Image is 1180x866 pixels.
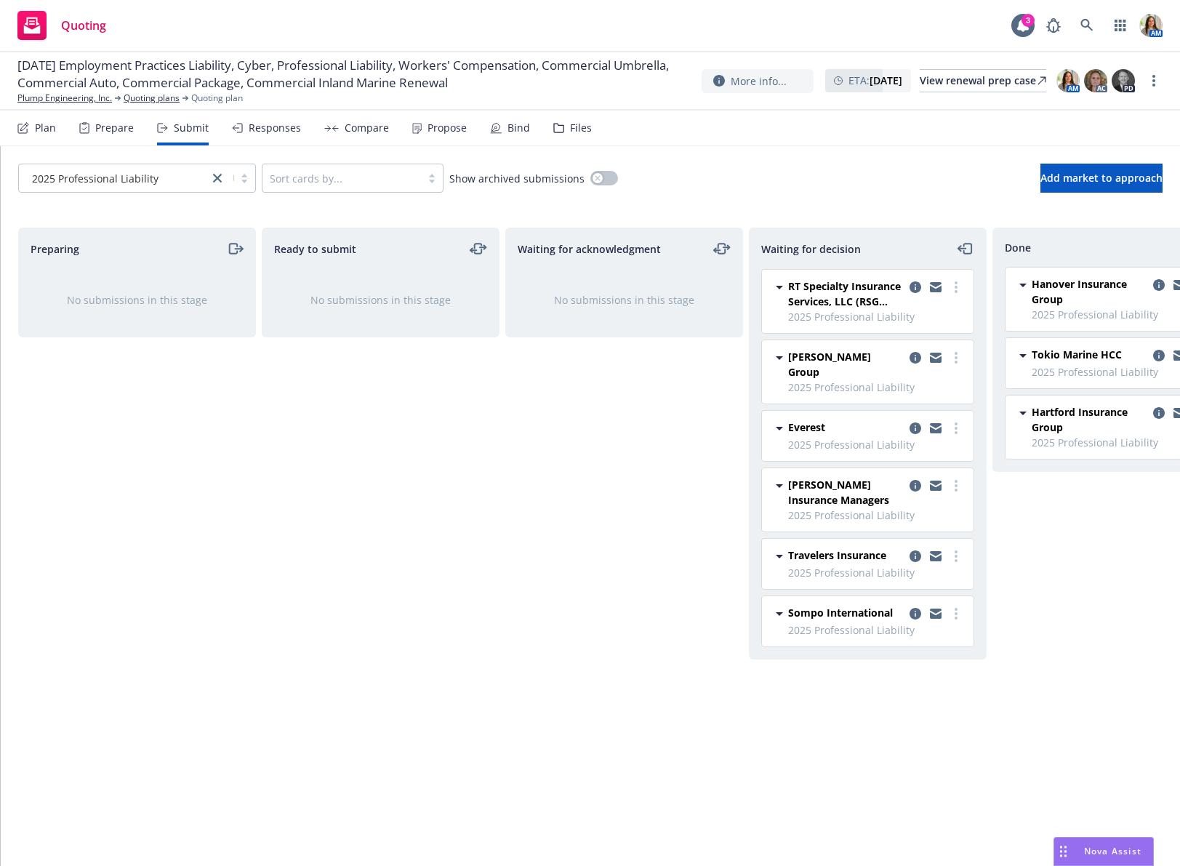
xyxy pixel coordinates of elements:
button: Add market to approach [1040,164,1163,193]
img: photo [1084,69,1107,92]
span: Add market to approach [1040,171,1163,185]
a: copy logging email [907,278,924,296]
div: 3 [1022,14,1035,27]
a: copy logging email [927,349,944,366]
a: copy logging email [907,548,924,565]
a: moveLeftRight [470,240,487,257]
a: copy logging email [927,548,944,565]
div: Compare [345,122,389,134]
a: more [947,278,965,296]
a: copy logging email [1150,404,1168,422]
span: Quoting [61,20,106,31]
a: more [1145,72,1163,89]
span: [PERSON_NAME] Group [788,349,904,380]
span: Show archived submissions [449,171,585,186]
a: copy logging email [907,349,924,366]
button: More info... [702,69,814,93]
span: 2025 Professional Liability [788,622,965,638]
span: Hartford Insurance Group [1032,404,1147,435]
div: View renewal prep case [920,70,1046,92]
a: Switch app [1106,11,1135,40]
span: Sompo International [788,605,893,620]
span: Preparing [31,241,79,257]
strong: [DATE] [870,73,902,87]
a: View renewal prep case [920,69,1046,92]
img: photo [1139,14,1163,37]
span: 2025 Professional Liability [788,508,965,523]
div: Plan [35,122,56,134]
a: copy logging email [927,477,944,494]
a: Search [1072,11,1101,40]
a: Quoting plans [124,92,180,105]
span: [PERSON_NAME] Insurance Managers [788,477,904,508]
span: 2025 Professional Liability [26,171,201,186]
div: Bind [507,122,530,134]
span: ETA : [848,73,902,88]
span: More info... [731,73,787,89]
a: more [947,605,965,622]
div: No submissions in this stage [529,292,719,308]
div: Propose [428,122,467,134]
span: [DATE] Employment Practices Liability, Cyber, Professional Liability, Workers' Compensation, Comm... [17,57,690,92]
a: close [209,169,226,187]
div: No submissions in this stage [286,292,475,308]
a: more [947,548,965,565]
div: No submissions in this stage [42,292,232,308]
a: copy logging email [1150,276,1168,294]
a: copy logging email [927,278,944,296]
a: copy logging email [907,605,924,622]
div: Responses [249,122,301,134]
span: Travelers Insurance [788,548,886,563]
span: 2025 Professional Liability [788,309,965,324]
span: Waiting for acknowledgment [518,241,661,257]
span: Everest [788,420,825,435]
a: more [947,349,965,366]
a: copy logging email [927,420,944,437]
a: copy logging email [927,605,944,622]
a: copy logging email [907,477,924,494]
span: Ready to submit [274,241,356,257]
div: Files [570,122,592,134]
a: more [947,420,965,437]
img: photo [1056,69,1080,92]
span: Nova Assist [1084,845,1141,857]
span: 2025 Professional Liability [788,565,965,580]
a: copy logging email [1150,347,1168,364]
span: 2025 Professional Liability [788,380,965,395]
a: moveRight [226,240,244,257]
span: Quoting plan [191,92,243,105]
button: Nova Assist [1053,837,1154,866]
span: Done [1005,240,1031,255]
div: Drag to move [1054,838,1072,865]
div: Submit [174,122,209,134]
span: RT Specialty Insurance Services, LLC (RSG Specialty, LLC) [788,278,904,309]
a: copy logging email [907,420,924,437]
a: Report a Bug [1039,11,1068,40]
a: Plump Engineering, Inc. [17,92,112,105]
a: moveLeft [957,240,974,257]
a: moveLeftRight [713,240,731,257]
div: Prepare [95,122,134,134]
span: Hanover Insurance Group [1032,276,1147,307]
span: Waiting for decision [761,241,861,257]
a: more [947,477,965,494]
span: 2025 Professional Liability [32,171,158,186]
a: Quoting [12,5,112,46]
img: photo [1112,69,1135,92]
span: Tokio Marine HCC [1032,347,1122,362]
span: 2025 Professional Liability [788,437,965,452]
